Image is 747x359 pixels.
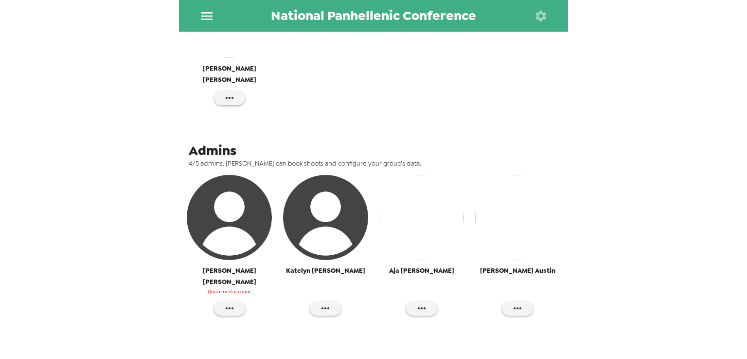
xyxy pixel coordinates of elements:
[184,63,275,86] span: [PERSON_NAME] [PERSON_NAME]
[286,265,365,276] span: Katelyn [PERSON_NAME]
[189,142,236,159] span: Admins
[208,287,251,296] span: Unclaimed account
[184,175,275,301] button: [PERSON_NAME] [PERSON_NAME]Unclaimed account
[184,265,275,288] span: [PERSON_NAME] [PERSON_NAME]
[271,9,476,22] span: National Panhellenic Conference
[189,159,566,168] span: 4/5 admins. [PERSON_NAME] can book shoots and configure your group’s data.
[283,175,368,281] button: Katelyn [PERSON_NAME]
[389,265,454,276] span: Aja [PERSON_NAME]
[475,175,560,281] button: [PERSON_NAME] Austin
[480,265,555,276] span: [PERSON_NAME] Austin
[379,175,464,281] button: Aja [PERSON_NAME]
